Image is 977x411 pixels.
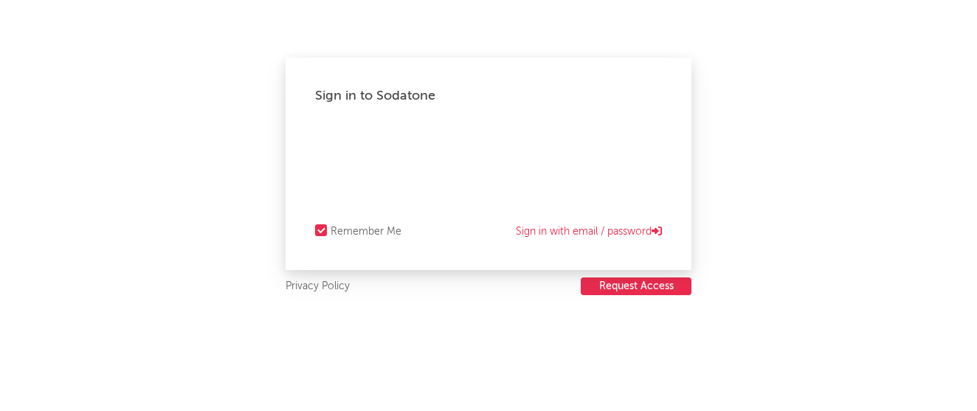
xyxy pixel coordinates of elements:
[516,223,662,241] a: Sign in with email / password
[581,277,691,295] button: Request Access
[581,277,691,296] a: Request Access
[315,87,662,105] div: Sign in to Sodatone
[286,277,350,296] a: Privacy Policy
[331,223,401,241] div: Remember Me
